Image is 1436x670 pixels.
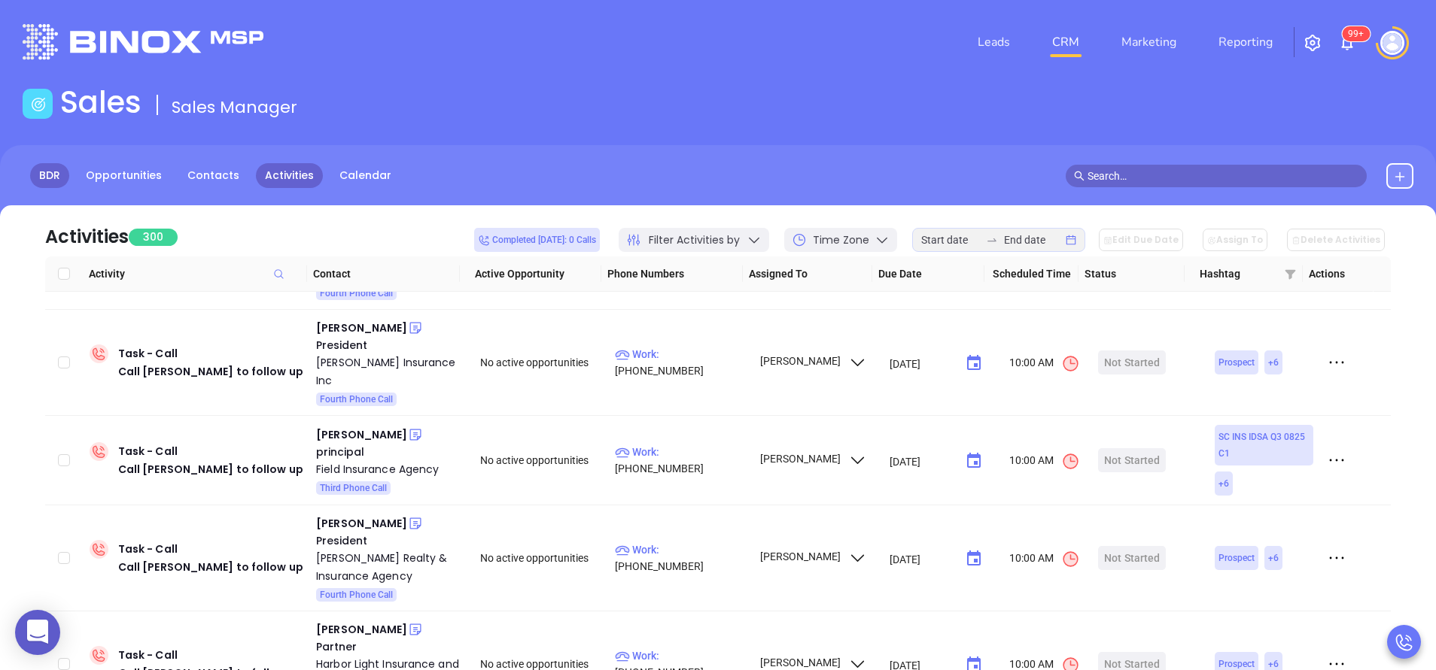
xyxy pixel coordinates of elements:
[890,356,954,371] input: MM/DD/YYYY
[320,391,393,408] span: Fourth Phone Call
[1104,448,1160,472] div: Not Started
[1200,265,1278,282] span: Hashtag
[1203,229,1267,251] button: Assign To
[1212,27,1279,57] a: Reporting
[118,460,303,478] div: Call [PERSON_NAME] to follow up
[316,444,459,460] div: principal
[480,452,602,468] div: No active opportunities
[601,256,743,292] th: Phone Numbers
[1009,550,1080,568] span: 10:00 AM
[118,540,303,576] div: Task - Call
[743,256,872,292] th: Assigned To
[615,544,659,556] span: Work :
[890,454,954,469] input: MM/DD/YYYY
[1287,229,1385,251] button: Delete Activities
[118,558,303,576] div: Call [PERSON_NAME] to follow up
[316,514,407,532] div: [PERSON_NAME]
[1218,354,1255,371] span: Prospect
[1009,452,1080,471] span: 10:00 AM
[460,256,601,292] th: Active Opportunity
[615,346,746,379] p: [PHONE_NUMBER]
[758,355,867,367] span: [PERSON_NAME]
[172,95,297,119] span: Sales Manager
[758,453,867,465] span: [PERSON_NAME]
[316,532,459,549] div: President
[986,234,998,246] span: to
[813,232,869,248] span: Time Zone
[316,426,407,444] div: [PERSON_NAME]
[1104,546,1160,570] div: Not Started
[316,337,459,353] div: President
[89,265,301,282] span: Activity
[60,84,141,120] h1: Sales
[320,285,393,302] span: Fourth Phone Call
[1115,27,1182,57] a: Marketing
[1268,550,1279,566] span: + 6
[23,24,263,59] img: logo
[1074,171,1085,181] span: search
[921,232,980,248] input: Start date
[77,163,171,188] a: Opportunities
[1046,27,1085,57] a: CRM
[478,232,596,248] span: Completed [DATE]: 0 Calls
[986,234,998,246] span: swap-right
[1304,34,1322,52] img: iconSetting
[316,319,407,337] div: [PERSON_NAME]
[649,232,740,248] span: Filter Activities by
[320,587,393,603] span: Fourth Phone Call
[118,442,303,478] div: Task - Call
[1099,229,1183,251] button: Edit Due Date
[1079,256,1185,292] th: Status
[758,656,867,668] span: [PERSON_NAME]
[984,256,1079,292] th: Scheduled Time
[129,229,178,246] span: 300
[1380,31,1404,55] img: user
[615,348,659,360] span: Work :
[1342,26,1370,41] sup: 100
[1268,354,1279,371] span: + 6
[178,163,248,188] a: Contacts
[256,163,323,188] a: Activities
[890,552,954,567] input: MM/DD/YYYY
[1218,550,1255,566] span: Prospect
[872,256,984,292] th: Due Date
[330,163,400,188] a: Calendar
[118,362,303,380] div: Call [PERSON_NAME] to follow up
[758,550,867,562] span: [PERSON_NAME]
[615,446,659,458] span: Work :
[615,444,746,477] p: [PHONE_NUMBER]
[1338,34,1356,52] img: iconNotification
[316,638,459,655] div: Partner
[1009,354,1080,373] span: 10:00 AM
[1004,232,1063,248] input: End date
[1088,168,1358,184] input: Search…
[959,544,989,574] button: Choose date, selected date is Sep 2, 2025
[316,460,459,478] a: Field Insurance Agency
[118,344,303,380] div: Task - Call
[1303,256,1374,292] th: Actions
[480,354,602,371] div: No active opportunities
[1218,475,1229,492] span: + 6
[316,620,407,638] div: [PERSON_NAME]
[615,650,659,662] span: Work :
[959,348,989,378] button: Choose date, selected date is Sep 2, 2025
[1104,350,1160,374] div: Not Started
[30,163,69,188] a: BDR
[615,541,746,575] p: [PHONE_NUMBER]
[316,353,459,390] a: [PERSON_NAME] Insurance Inc
[316,549,459,585] a: [PERSON_NAME] Realty & Insurance Agency
[959,446,989,476] button: Choose date, selected date is Sep 2, 2025
[480,550,602,566] div: No active opportunities
[320,480,387,496] span: Third Phone Call
[972,27,1016,57] a: Leads
[307,256,461,292] th: Contact
[1218,429,1310,462] span: SC INS IDSA Q3 0825 C1
[45,223,129,250] div: Activities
